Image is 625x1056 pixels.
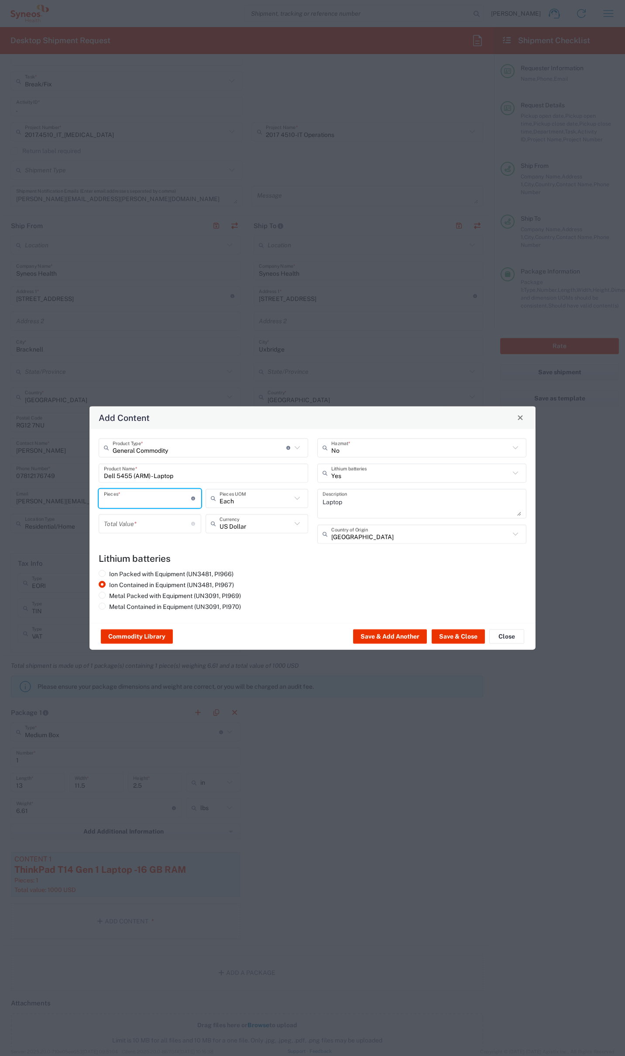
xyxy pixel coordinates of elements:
[489,629,524,643] button: Close
[99,570,234,578] label: Ion Packed with Equipment (UN3481, PI966)
[99,602,241,610] label: Metal Contained in Equipment (UN3091, PI970)
[99,411,150,424] h4: Add Content
[101,629,173,643] button: Commodity Library
[353,629,427,643] button: Save & Add Another
[514,411,526,424] button: Close
[99,591,241,599] label: Metal Packed with Equipment (UN3091, PI969)
[99,553,526,564] h4: Lithium batteries
[432,629,485,643] button: Save & Close
[99,581,234,588] label: Ion Contained in Equipment (UN3481, PI967)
